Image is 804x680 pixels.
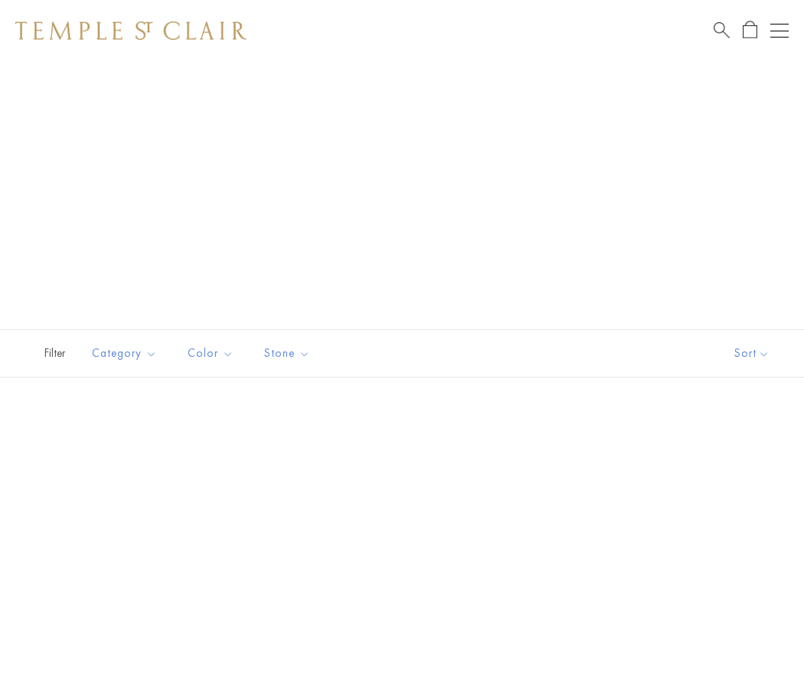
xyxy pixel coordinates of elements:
[80,336,168,371] button: Category
[180,344,245,363] span: Color
[253,336,322,371] button: Stone
[257,344,322,363] span: Stone
[84,344,168,363] span: Category
[15,21,247,40] img: Temple St. Clair
[743,21,757,40] a: Open Shopping Bag
[176,336,245,371] button: Color
[770,21,789,40] button: Open navigation
[700,330,804,377] button: Show sort by
[714,21,730,40] a: Search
